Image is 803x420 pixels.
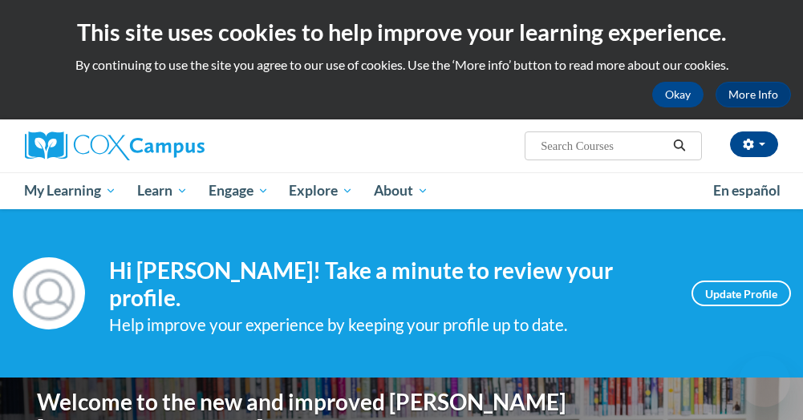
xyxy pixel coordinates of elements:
a: En español [703,174,791,208]
h4: Hi [PERSON_NAME]! Take a minute to review your profile. [109,257,667,311]
span: My Learning [24,181,116,200]
span: Explore [289,181,353,200]
a: Learn [127,172,198,209]
a: My Learning [14,172,128,209]
button: Account Settings [730,131,778,157]
a: About [363,172,439,209]
button: Search [667,136,691,155]
img: Cox Campus [25,131,205,160]
a: Update Profile [691,281,791,306]
span: En español [713,182,781,199]
span: About [374,181,428,200]
a: More Info [716,82,791,107]
div: Help improve your experience by keeping your profile up to date. [109,312,667,338]
p: By continuing to use the site you agree to our use of cookies. Use the ‘More info’ button to read... [12,56,791,74]
input: Search Courses [539,136,667,155]
img: Profile Image [13,257,85,329]
h2: This site uses cookies to help improve your learning experience. [12,16,791,48]
a: Engage [198,172,279,209]
span: Engage [209,181,269,200]
iframe: Button to launch messaging window [739,356,790,407]
a: Cox Campus [25,131,260,160]
button: Okay [652,82,704,107]
span: Learn [137,181,188,200]
div: Main menu [13,172,791,209]
a: Explore [278,172,363,209]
